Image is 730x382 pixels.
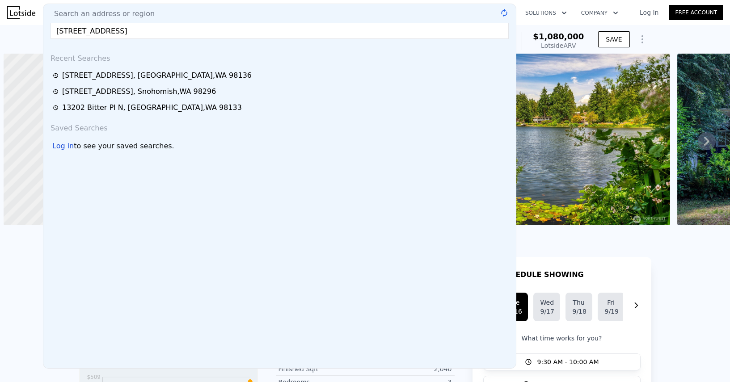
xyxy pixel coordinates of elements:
a: [STREET_ADDRESS], [GEOGRAPHIC_DATA],WA 98136 [52,70,510,81]
button: Fri9/19 [598,293,625,321]
div: Lotside ARV [533,41,584,50]
button: Solutions [518,5,574,21]
div: Saved Searches [47,116,512,137]
div: Fri [605,298,617,307]
button: SAVE [598,31,629,47]
span: 9:30 AM - 10:00 AM [537,357,599,366]
span: to see your saved searches. [74,141,174,151]
button: Company [574,5,625,21]
a: 13202 Bitter Pl N, [GEOGRAPHIC_DATA],WA 98133 [52,102,510,113]
div: 9/17 [540,307,553,316]
h1: SCHEDULE SHOWING [499,269,584,280]
div: Finished Sqft [278,365,365,374]
button: Wed9/17 [533,293,560,321]
button: Thu9/18 [565,293,592,321]
button: Show Options [633,30,651,48]
div: 13202 Bitter Pl N , [GEOGRAPHIC_DATA] , WA 98133 [62,102,242,113]
div: Recent Searches [47,46,512,67]
a: Free Account [669,5,723,20]
tspan: $509 [87,374,101,380]
a: Log In [629,8,669,17]
button: 9:30 AM - 10:00 AM [483,353,641,370]
span: $1,080,000 [533,32,584,41]
span: Search an address or region [47,8,155,19]
div: Log in [52,141,74,151]
a: [STREET_ADDRESS], Snohomish,WA 98296 [52,86,510,97]
p: What time works for you? [483,334,641,343]
div: [STREET_ADDRESS] , Snohomish , WA 98296 [62,86,216,97]
div: [STREET_ADDRESS] , [GEOGRAPHIC_DATA] , WA 98136 [62,70,252,81]
div: 9/19 [605,307,617,316]
div: 2,040 [365,365,452,374]
div: Wed [540,298,553,307]
div: 9/18 [573,307,585,316]
img: Lotside [7,6,35,19]
img: Sale: 169685651 Parcel: 98625729 [413,54,670,225]
div: 9/16 [508,307,521,316]
input: Enter an address, city, region, neighborhood or zip code [51,23,509,39]
div: Thu [573,298,585,307]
